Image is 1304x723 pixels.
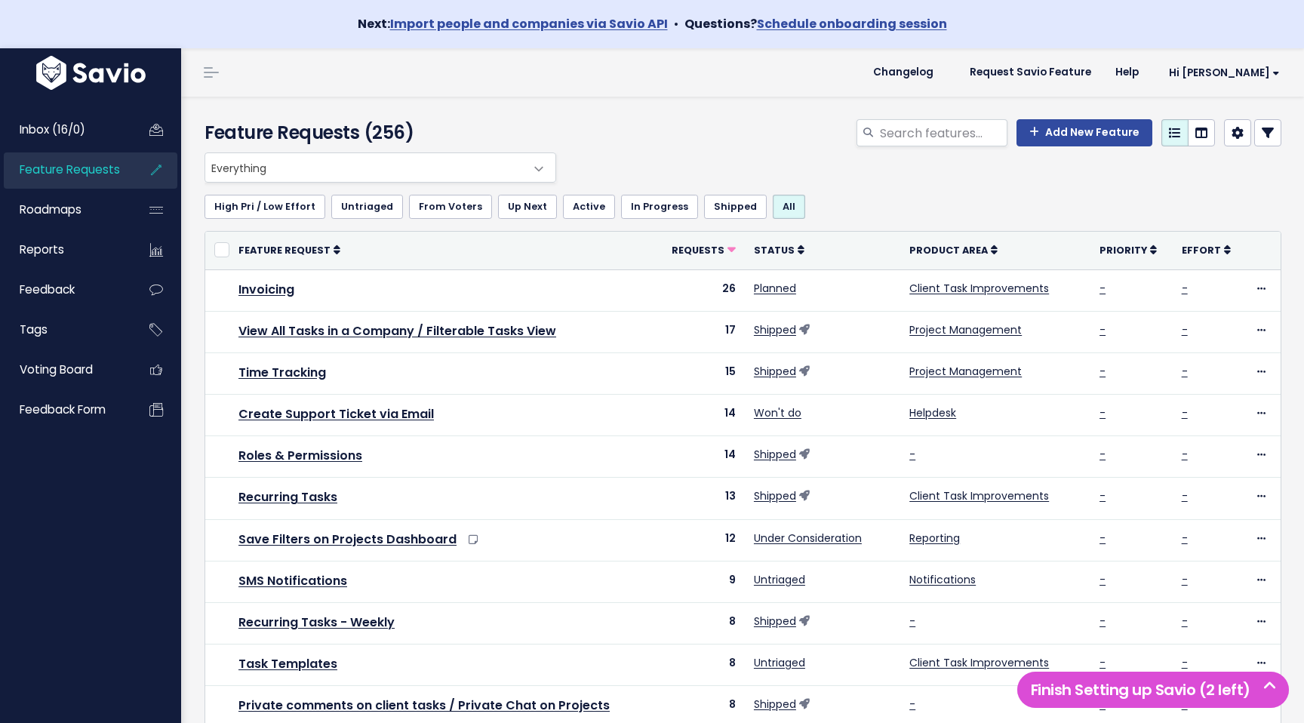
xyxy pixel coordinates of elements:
a: Roadmaps [4,192,125,227]
a: Hi [PERSON_NAME] [1151,61,1292,85]
td: 17 [656,311,745,352]
a: High Pri / Low Effort [205,195,325,219]
strong: Questions? [684,15,947,32]
a: Import people and companies via Savio API [390,15,668,32]
a: Helpdesk [909,405,956,420]
a: Untriaged [754,655,805,670]
a: Invoicing [238,281,294,298]
span: Everything [205,153,525,182]
span: Feature Requests [20,162,120,177]
a: Active [563,195,615,219]
td: 8 [656,603,745,645]
span: Priority [1099,244,1147,257]
a: Shipped [754,614,796,629]
h4: Feature Requests (256) [205,119,549,146]
a: Requests [672,242,736,257]
a: - [1182,322,1188,337]
a: Effort [1182,242,1231,257]
td: 8 [656,645,745,686]
span: Hi [PERSON_NAME] [1169,67,1280,78]
a: Status [754,242,804,257]
a: Time Tracking [238,364,326,381]
td: 15 [656,352,745,394]
a: Schedule onboarding session [757,15,947,32]
a: Shipped [754,697,796,712]
a: Voting Board [4,352,125,387]
td: 13 [656,478,745,519]
span: Reports [20,242,64,257]
a: - [1182,531,1188,546]
a: Under Consideration [754,531,862,546]
a: In Progress [621,195,698,219]
a: Untriaged [754,572,805,587]
td: 9 [656,561,745,602]
a: - [1099,447,1106,462]
a: Reports [4,232,125,267]
a: - [909,614,915,629]
ul: Filter feature requests [205,195,1281,219]
a: - [1099,281,1106,296]
a: Product Area [909,242,998,257]
a: Up Next [498,195,557,219]
a: Project Management [909,364,1022,379]
span: Tags [20,322,48,337]
a: - [1099,531,1106,546]
a: - [1099,488,1106,503]
a: Roles & Permissions [238,447,362,464]
a: Request Savio Feature [958,61,1103,84]
a: Create Support Ticket via Email [238,405,434,423]
a: - [1099,364,1106,379]
a: Save Filters on Projects Dashboard [238,531,457,548]
a: Untriaged [331,195,403,219]
a: Inbox (16/0) [4,112,125,147]
span: Feature Request [238,244,331,257]
td: 14 [656,436,745,478]
a: - [1182,281,1188,296]
a: Shipped [754,488,796,503]
a: Won't do [754,405,801,420]
a: Feedback form [4,392,125,427]
a: - [1182,405,1188,420]
strong: Next: [358,15,668,32]
span: Effort [1182,244,1221,257]
a: Task Templates [238,655,337,672]
a: Shipped [754,447,796,462]
a: Tags [4,312,125,347]
a: - [1182,572,1188,587]
span: Changelog [873,67,933,78]
a: Help [1103,61,1151,84]
a: Recurring Tasks - Weekly [238,614,395,631]
a: Priority [1099,242,1157,257]
a: - [1099,655,1106,670]
a: Planned [754,281,796,296]
h5: Finish Setting up Savio (2 left) [1024,678,1282,701]
a: Feature Requests [4,152,125,187]
a: Shipped [704,195,767,219]
a: - [1182,655,1188,670]
td: 14 [656,395,745,436]
input: Search features... [878,119,1007,146]
a: Client Task Improvements [909,488,1049,503]
a: - [1099,405,1106,420]
span: Inbox (16/0) [20,122,85,137]
a: Shipped [754,322,796,337]
img: logo-white.9d6f32f41409.svg [32,56,149,90]
a: Project Management [909,322,1022,337]
a: SMS Notifications [238,572,347,589]
a: Recurring Tasks [238,488,337,506]
span: Requests [672,244,724,257]
a: All [773,195,805,219]
a: Shipped [754,364,796,379]
span: Roadmaps [20,202,81,217]
a: - [1099,572,1106,587]
a: - [1182,614,1188,629]
td: 12 [656,519,745,561]
a: From Voters [409,195,492,219]
span: Product Area [909,244,988,257]
a: - [909,447,915,462]
a: Notifications [909,572,976,587]
a: Feature Request [238,242,340,257]
a: Client Task Improvements [909,281,1049,296]
a: - [1182,447,1188,462]
a: - [1182,364,1188,379]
